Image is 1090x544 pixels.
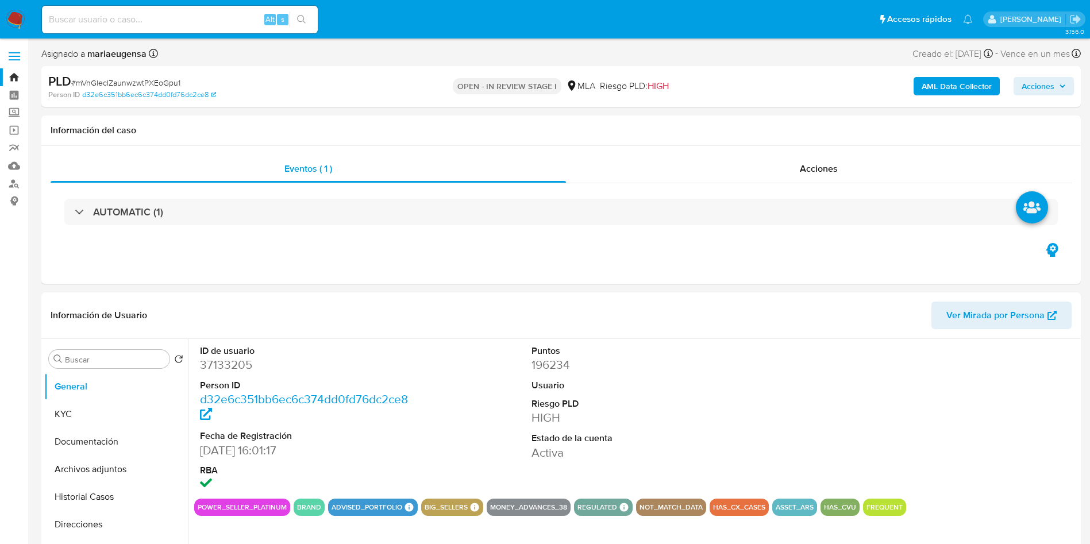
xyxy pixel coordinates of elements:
[1014,77,1074,95] button: Acciones
[1022,77,1054,95] span: Acciones
[42,12,318,27] input: Buscar usuario o caso...
[1000,14,1065,25] p: mariaeugenia.sanchez@mercadolibre.com
[824,505,856,510] button: has_cvu
[995,46,998,61] span: -
[53,354,63,364] button: Buscar
[1069,13,1081,25] a: Salir
[71,77,180,88] span: # mVnGlecIZaunwzwtPXEoGpu1
[946,302,1045,329] span: Ver Mirada por Persona
[531,345,741,357] dt: Puntos
[200,442,410,458] dd: [DATE] 16:01:17
[531,398,741,410] dt: Riesgo PLD
[600,80,669,92] span: Riesgo PLD:
[577,505,617,510] button: regulated
[648,79,669,92] span: HIGH
[931,302,1072,329] button: Ver Mirada por Persona
[1000,48,1070,60] span: Vence en un mes
[640,505,703,510] button: not_match_data
[48,90,80,100] b: Person ID
[531,357,741,373] dd: 196234
[200,357,410,373] dd: 37133205
[531,432,741,445] dt: Estado de la cuenta
[65,354,165,365] input: Buscar
[531,410,741,426] dd: HIGH
[490,505,567,510] button: money_advances_38
[912,46,993,61] div: Creado el: [DATE]
[290,11,313,28] button: search-icon
[64,199,1058,225] div: AUTOMATIC (1)
[531,379,741,392] dt: Usuario
[41,48,147,60] span: Asignado a
[51,310,147,321] h1: Información de Usuario
[284,162,332,175] span: Eventos ( 1 )
[281,14,284,25] span: s
[44,483,188,511] button: Historial Casos
[82,90,216,100] a: d32e6c351bb6ec6c374dd0fd76dc2ce8
[963,14,973,24] a: Notificaciones
[93,206,163,218] h3: AUTOMATIC (1)
[866,505,903,510] button: frequent
[198,505,287,510] button: power_seller_platinum
[425,505,468,510] button: big_sellers
[566,80,595,92] div: MLA
[51,125,1072,136] h1: Información del caso
[453,78,561,94] p: OPEN - IN REVIEW STAGE I
[265,14,275,25] span: Alt
[200,345,410,357] dt: ID de usuario
[887,13,952,25] span: Accesos rápidos
[44,400,188,428] button: KYC
[332,505,402,510] button: advised_portfolio
[200,379,410,392] dt: Person ID
[174,354,183,367] button: Volver al orden por defecto
[713,505,765,510] button: has_cx_cases
[914,77,1000,95] button: AML Data Collector
[44,373,188,400] button: General
[800,162,838,175] span: Acciones
[531,445,741,461] dd: Activa
[200,391,408,423] a: d32e6c351bb6ec6c374dd0fd76dc2ce8
[44,456,188,483] button: Archivos adjuntos
[297,505,321,510] button: brand
[200,464,410,477] dt: RBA
[48,72,71,90] b: PLD
[44,428,188,456] button: Documentación
[44,511,188,538] button: Direcciones
[200,430,410,442] dt: Fecha de Registración
[776,505,814,510] button: asset_ars
[85,47,147,60] b: mariaeugensa
[922,77,992,95] b: AML Data Collector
